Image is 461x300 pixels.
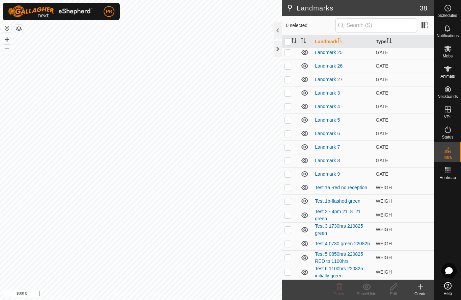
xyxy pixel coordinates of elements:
[286,4,420,12] h2: Landmarks
[114,291,140,297] a: Privacy Policy
[376,90,388,96] span: GATE
[315,117,340,123] a: Landmark 5
[443,54,453,58] span: Mobs
[334,292,346,296] span: Delete
[376,241,392,246] span: WEIGH
[315,185,367,190] a: Test 1a -red no reception
[438,14,457,18] span: Schedules
[376,144,388,150] span: GATE
[106,8,112,15] span: PB
[376,50,388,55] span: GATE
[315,223,363,236] a: Test 3 1730hrs 210825 green
[315,144,340,150] a: Landmark 7
[312,35,373,48] th: Landmark
[376,255,392,260] span: WEIGH
[437,95,458,99] span: Neckbands
[315,241,370,246] a: Test 4 0730 green 220825
[437,34,459,38] span: Notifications
[376,158,388,163] span: GATE
[353,291,380,297] div: Show/Hide
[315,198,360,204] a: Test 1b-flashed green
[376,63,388,69] span: GATE
[315,77,343,82] a: Landmark 27
[386,39,392,44] p-sorticon: Activate to sort
[407,291,434,297] div: Create
[444,115,451,119] span: VPs
[337,39,343,44] p-sorticon: Activate to sort
[3,44,11,52] button: –
[315,131,340,136] a: Landmark 6
[315,50,343,55] a: Landmark 25
[315,90,340,96] a: Landmark 3
[373,35,434,48] th: Type
[335,18,417,32] input: Search (S)
[315,104,340,109] a: Landmark 4
[3,35,11,44] button: +
[15,25,23,33] button: Map Layers
[434,279,461,298] a: Help
[376,227,392,232] span: WEIGH
[301,39,306,44] p-sorticon: Activate to sort
[376,212,392,218] span: WEIGH
[376,269,392,275] span: WEIGH
[8,5,92,18] img: Gallagher Logo
[443,292,452,296] span: Help
[286,22,335,29] span: 0 selected
[380,291,407,297] div: Edit
[376,77,388,82] span: GATE
[315,251,363,264] a: Test 5 0850hrs 220825 RED to 1100hrs
[315,266,363,278] a: Test 6 1100hrs 220825 initially green
[376,131,388,136] span: GATE
[376,198,392,204] span: WEIGH
[420,3,427,13] span: 38
[315,63,343,69] a: Landmark 26
[376,171,388,177] span: GATE
[3,24,11,32] button: Reset Map
[439,176,456,180] span: Heatmap
[440,74,455,78] span: Animals
[376,117,388,123] span: GATE
[291,39,297,44] p-sorticon: Activate to sort
[376,185,392,190] span: WEIGH
[315,158,340,163] a: Landmark 8
[376,104,388,109] span: GATE
[442,135,453,139] span: Status
[315,171,340,177] a: Landmark 9
[443,155,452,159] span: Infra
[315,209,360,221] a: Test 2 - 4pm 21_8_21 green
[147,291,167,297] a: Contact Us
